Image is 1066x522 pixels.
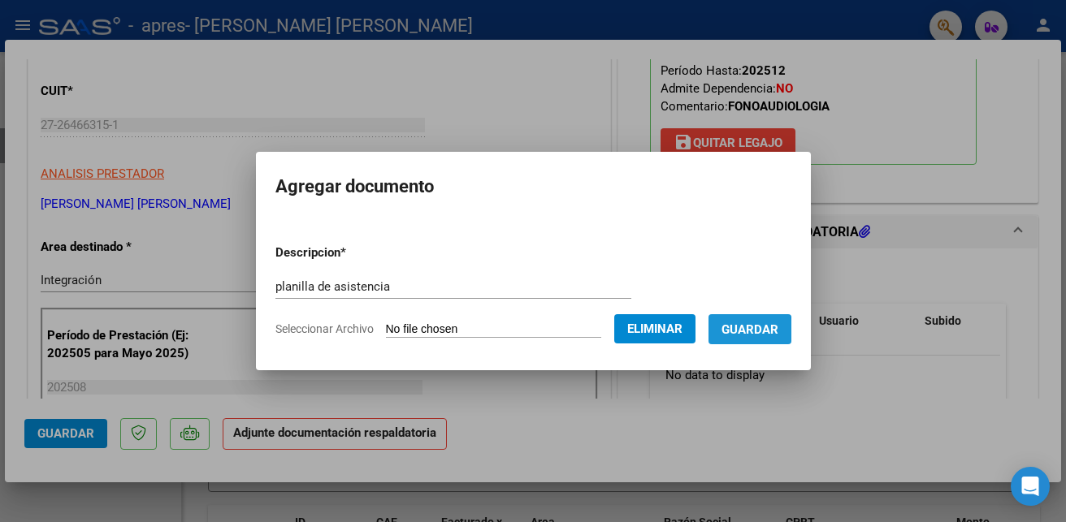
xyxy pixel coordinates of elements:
[708,314,791,344] button: Guardar
[275,322,374,335] span: Seleccionar Archivo
[275,244,431,262] p: Descripcion
[614,314,695,343] button: Eliminar
[1011,467,1050,506] div: Open Intercom Messenger
[275,171,791,202] h2: Agregar documento
[721,322,778,337] span: Guardar
[627,321,682,336] span: Eliminar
